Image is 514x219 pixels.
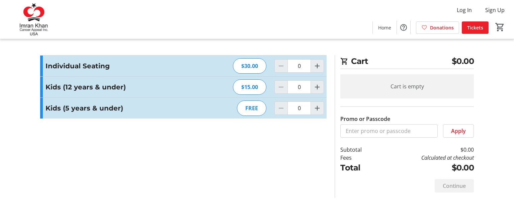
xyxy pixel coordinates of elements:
[340,124,438,138] input: Enter promo or passcode
[397,21,410,34] button: Help
[451,5,477,15] button: Log In
[485,6,505,14] span: Sign Up
[480,5,510,15] button: Sign Up
[373,21,397,34] a: Home
[378,24,391,31] span: Home
[416,21,459,34] a: Donations
[287,59,311,73] input: Individual Seating Quantity
[340,55,474,69] h2: Cart
[462,21,489,34] a: Tickets
[287,80,311,94] input: Kids (12 years & under) Quantity
[379,154,474,162] td: Calculated at checkout
[451,127,466,135] span: Apply
[311,81,324,93] button: Increment by one
[340,162,379,174] td: Total
[237,100,266,116] div: FREE
[311,102,324,115] button: Increment by one
[46,82,192,92] h3: Kids (12 years & under)
[340,74,474,98] div: Cart is empty
[457,6,472,14] span: Log In
[233,58,266,74] div: $30.00
[430,24,454,31] span: Donations
[311,60,324,72] button: Increment by one
[4,3,64,36] img: Imran Khan Cancer Appeal Inc.'s Logo
[46,103,192,113] h3: Kids (5 years & under)
[340,146,379,154] td: Subtotal
[287,101,311,115] input: Kids (5 years & under) Quantity
[494,21,506,33] button: Cart
[46,61,192,71] h3: Individual Seating
[379,146,474,154] td: $0.00
[443,124,474,138] button: Apply
[233,79,266,95] div: $15.00
[340,154,379,162] td: Fees
[379,162,474,174] td: $0.00
[467,24,483,31] span: Tickets
[340,115,390,123] label: Promo or Passcode
[452,55,474,67] span: $0.00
